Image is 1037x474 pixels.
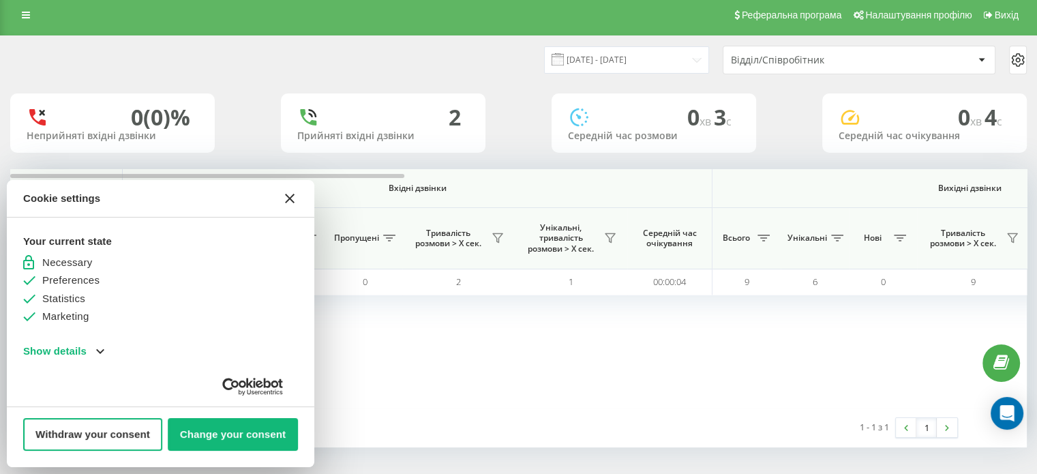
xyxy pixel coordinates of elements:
[958,102,985,132] span: 0
[363,276,367,288] span: 0
[714,102,732,132] span: 3
[23,309,298,325] li: Marketing
[568,130,740,142] div: Середній час розмови
[839,130,1010,142] div: Середній час очікування
[856,233,890,243] span: Нові
[569,276,573,288] span: 1
[742,10,842,20] span: Реферальна програма
[23,273,298,288] li: Preferences
[27,130,198,142] div: Неприйняті вхідні дзвінки
[700,114,714,129] span: хв
[158,183,676,194] span: Вхідні дзвінки
[456,276,461,288] span: 2
[995,10,1019,20] span: Вихід
[731,55,894,66] div: Відділ/Співробітник
[991,397,1023,430] div: Open Intercom Messenger
[970,114,985,129] span: хв
[860,420,889,434] div: 1 - 1 з 1
[687,102,714,132] span: 0
[297,130,469,142] div: Прийняті вхідні дзвінки
[168,418,298,451] button: Change your consent
[997,114,1002,129] span: c
[971,276,976,288] span: 9
[334,233,379,243] span: Пропущені
[23,291,298,307] li: Statistics
[23,418,162,451] button: Withdraw your consent
[924,228,1002,249] span: Тривалість розмови > Х сек.
[273,182,306,215] button: Close CMP widget
[916,418,937,437] a: 1
[449,104,461,130] div: 2
[745,276,749,288] span: 9
[522,222,600,254] span: Унікальні, тривалість розмови > Х сек.
[865,10,972,20] span: Налаштування профілю
[23,191,100,207] strong: Cookie settings
[787,233,827,243] span: Унікальні
[881,276,886,288] span: 0
[985,102,1002,132] span: 4
[23,255,298,271] li: Necessary
[131,104,190,130] div: 0 (0)%
[637,228,702,249] span: Середній час очікування
[627,269,712,295] td: 00:00:04
[23,344,104,359] button: Show details
[207,378,298,396] a: Usercentrics Cookiebot - opens new page
[813,276,817,288] span: 6
[726,114,732,129] span: c
[719,233,753,243] span: Всього
[23,234,298,250] strong: Your current state
[409,228,487,249] span: Тривалість розмови > Х сек.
